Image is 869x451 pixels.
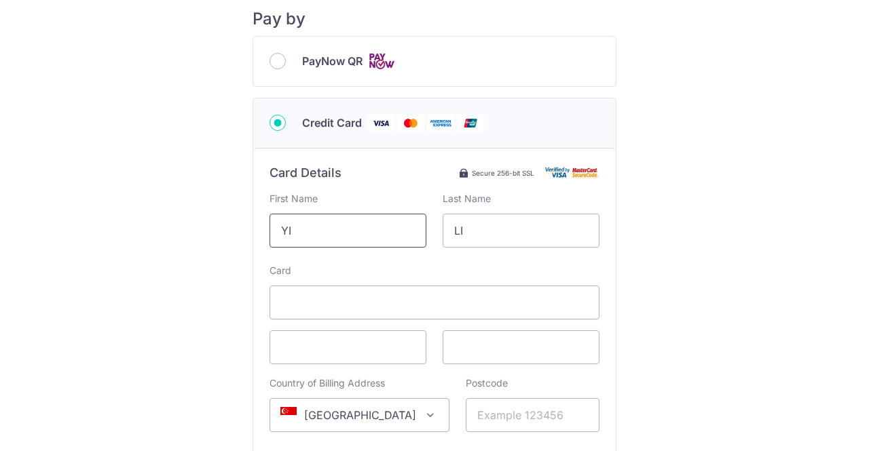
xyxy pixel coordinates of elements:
span: Secure 256-bit SSL [472,168,534,178]
span: Singapore [270,399,449,431]
iframe: Secure card security code input frame [454,339,588,355]
input: Example 123456 [466,398,599,432]
div: PayNow QR Cards logo [270,53,599,70]
span: Credit Card [302,115,362,131]
img: Mastercard [397,115,424,132]
iframe: Secure card expiration date input frame [281,339,415,355]
img: American Express [427,115,454,132]
img: Cards logo [368,53,395,70]
label: Postcode [466,376,508,390]
img: Card secure [545,167,599,178]
img: Visa [367,115,394,132]
iframe: Secure card number input frame [281,294,588,311]
div: Credit Card Visa Mastercard American Express Union Pay [270,115,599,132]
label: First Name [270,192,318,205]
span: PayNow QR [302,53,363,69]
img: Union Pay [457,115,484,132]
label: Country of Billing Address [270,376,385,390]
h5: Pay by [253,9,616,29]
label: Last Name [443,192,491,205]
span: Singapore [270,398,449,432]
h6: Card Details [270,165,341,181]
label: Card [270,264,291,277]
